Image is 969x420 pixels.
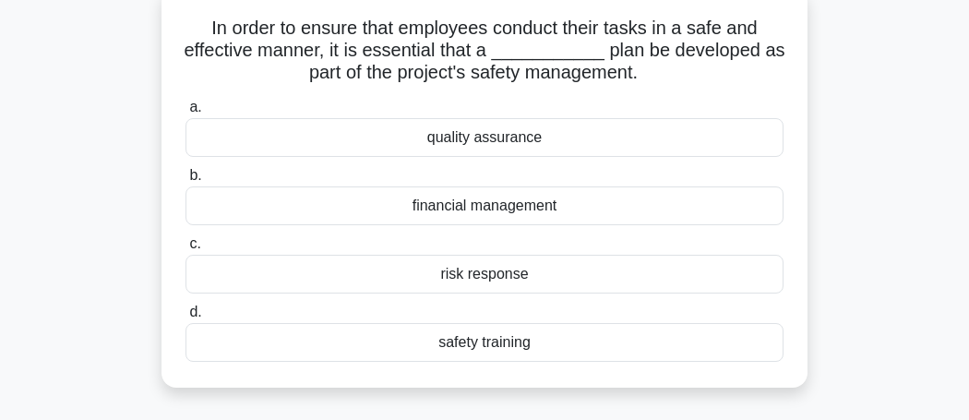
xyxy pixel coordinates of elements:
div: financial management [185,186,784,225]
span: a. [189,99,201,114]
span: b. [189,167,201,183]
h5: In order to ensure that employees conduct their tasks in a safe and effective manner, it is essen... [184,17,785,85]
span: d. [189,304,201,319]
span: c. [189,235,200,251]
div: quality assurance [185,118,784,157]
div: safety training [185,323,784,362]
div: risk response [185,255,784,294]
